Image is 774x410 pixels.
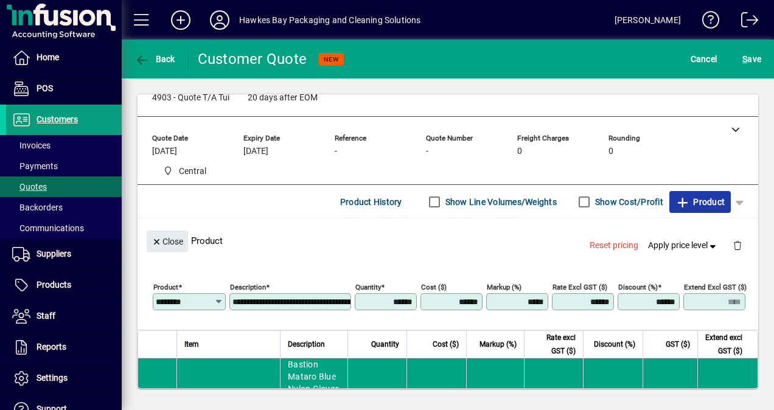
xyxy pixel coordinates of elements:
[122,48,189,70] app-page-header-button: Back
[12,141,51,150] span: Invoices
[131,48,178,70] button: Back
[355,283,381,291] mat-label: Quantity
[6,363,122,394] a: Settings
[6,176,122,197] a: Quotes
[161,9,200,31] button: Add
[12,182,47,192] span: Quotes
[732,2,759,42] a: Logout
[723,240,752,251] app-page-header-button: Delete
[648,239,719,252] span: Apply price level
[12,203,63,212] span: Backorders
[179,165,206,178] span: Central
[742,54,747,64] span: S
[590,239,638,252] span: Reset pricing
[6,74,122,104] a: POS
[198,49,307,69] div: Customer Quote
[608,147,613,156] span: 0
[487,283,521,291] mat-label: Markup (%)
[615,10,681,30] div: [PERSON_NAME]
[742,49,761,69] span: ave
[144,235,191,246] app-page-header-button: Close
[12,161,58,171] span: Payments
[371,338,399,351] span: Quantity
[594,338,635,351] span: Discount (%)
[147,231,188,252] button: Close
[335,147,337,156] span: -
[152,232,183,252] span: Close
[37,311,55,321] span: Staff
[723,231,752,260] button: Delete
[340,192,402,212] span: Product History
[6,135,122,156] a: Invoices
[443,196,557,208] label: Show Line Volumes/Weights
[666,338,690,351] span: GST ($)
[705,331,742,358] span: Extend excl GST ($)
[37,280,71,290] span: Products
[6,43,122,73] a: Home
[153,283,178,291] mat-label: Product
[6,239,122,269] a: Suppliers
[158,164,211,179] span: Central
[688,48,720,70] button: Cancel
[421,283,447,291] mat-label: Cost ($)
[618,283,658,291] mat-label: Discount (%)
[684,283,747,291] mat-label: Extend excl GST ($)
[138,218,758,263] div: Product
[6,156,122,176] a: Payments
[517,147,522,156] span: 0
[6,218,122,238] a: Communications
[532,331,576,358] span: Rate excl GST ($)
[691,49,717,69] span: Cancel
[37,83,53,93] span: POS
[669,191,731,213] button: Product
[6,270,122,301] a: Products
[37,373,68,383] span: Settings
[200,9,239,31] button: Profile
[643,235,723,257] button: Apply price level
[6,332,122,363] a: Reports
[230,283,266,291] mat-label: Description
[6,301,122,332] a: Staff
[37,342,66,352] span: Reports
[152,93,229,103] span: 4903 - Quote T/A Tui
[324,55,339,63] span: NEW
[184,338,199,351] span: Item
[12,223,84,233] span: Communications
[739,48,764,70] button: Save
[37,114,78,124] span: Customers
[675,192,725,212] span: Product
[426,147,428,156] span: -
[152,147,177,156] span: [DATE]
[248,93,318,103] span: 20 days after EOM
[553,283,607,291] mat-label: Rate excl GST ($)
[134,54,175,64] span: Back
[585,235,643,257] button: Reset pricing
[593,196,663,208] label: Show Cost/Profit
[239,10,421,30] div: Hawkes Bay Packaging and Cleaning Solutions
[335,191,407,213] button: Product History
[37,249,71,259] span: Suppliers
[37,52,59,62] span: Home
[288,338,325,351] span: Description
[433,338,459,351] span: Cost ($)
[479,338,517,351] span: Markup (%)
[243,147,268,156] span: [DATE]
[6,197,122,218] a: Backorders
[693,2,720,42] a: Knowledge Base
